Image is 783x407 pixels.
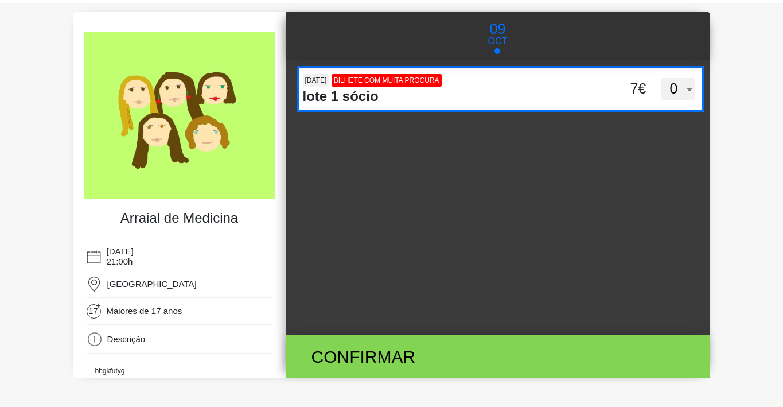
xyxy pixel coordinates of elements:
[95,367,125,375] span: bhgkfutyg
[303,344,563,370] div: Confirmar
[591,78,649,100] div: 7€
[89,210,270,227] h4: Arraial de Medicina
[286,335,710,378] button: Confirmar
[332,74,442,87] span: BILHETE COM MUITA PROCURA
[488,18,508,40] p: 09
[488,34,508,48] p: Oct
[107,246,134,266] span: [DATE] 21:00h
[84,32,275,199] img: 4b8077a1a2704fa4b503b6e10256ba68.webp
[107,279,197,289] span: [GEOGRAPHIC_DATA]
[476,18,520,55] button: 09 Oct
[661,78,695,100] select: [DATE] BILHETE COM MUITA PROCURA lote 1 sócio 7€
[107,306,182,316] span: Maiores de 17 anos
[107,334,146,344] span: Descrição
[303,88,591,105] h4: lote 1 sócio
[88,306,102,319] span: 17
[303,74,329,87] span: [DATE]
[95,303,102,308] span: +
